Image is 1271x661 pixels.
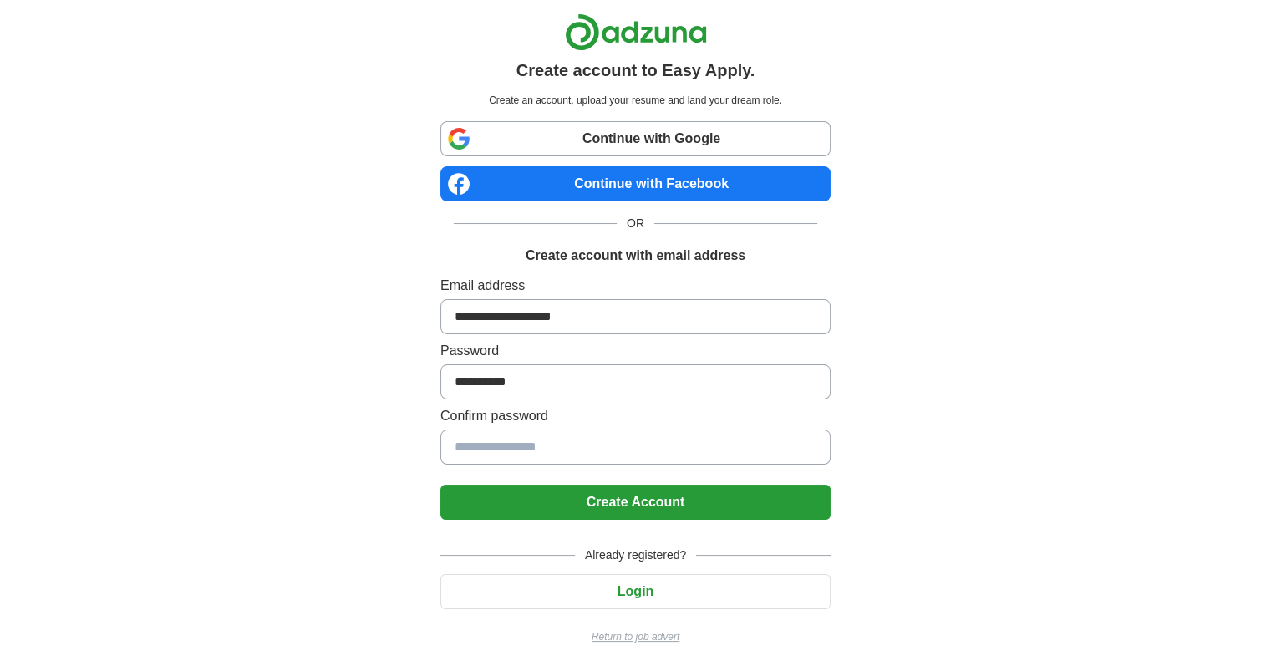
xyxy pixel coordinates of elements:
[516,58,755,83] h1: Create account to Easy Apply.
[526,246,745,266] h1: Create account with email address
[440,276,831,296] label: Email address
[440,341,831,361] label: Password
[575,547,696,564] span: Already registered?
[440,121,831,156] a: Continue with Google
[440,166,831,201] a: Continue with Facebook
[617,215,654,232] span: OR
[565,13,707,51] img: Adzuna logo
[444,93,827,108] p: Create an account, upload your resume and land your dream role.
[440,406,831,426] label: Confirm password
[440,584,831,598] a: Login
[440,629,831,644] a: Return to job advert
[440,574,831,609] button: Login
[440,485,831,520] button: Create Account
